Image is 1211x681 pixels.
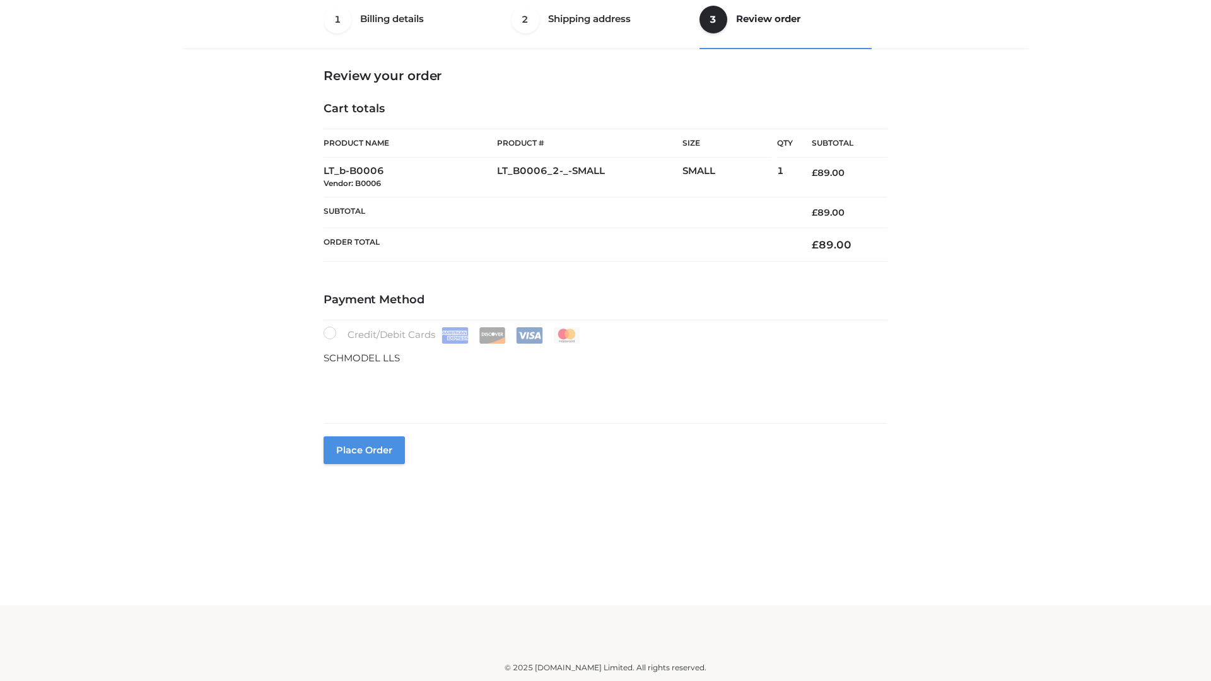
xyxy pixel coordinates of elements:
[777,129,793,158] th: Qty
[324,129,497,158] th: Product Name
[324,68,887,83] h3: Review your order
[812,207,845,218] bdi: 89.00
[682,129,771,158] th: Size
[187,661,1024,674] div: © 2025 [DOMAIN_NAME] Limited. All rights reserved.
[682,158,777,197] td: SMALL
[553,327,580,344] img: Mastercard
[324,293,887,307] h4: Payment Method
[442,327,469,344] img: Amex
[497,158,682,197] td: LT_B0006_2-_-SMALL
[497,129,682,158] th: Product #
[777,158,793,197] td: 1
[321,363,885,409] iframe: Secure payment input frame
[324,436,405,464] button: Place order
[479,327,506,344] img: Discover
[324,178,381,188] small: Vendor: B0006
[324,158,497,197] td: LT_b-B0006
[324,350,887,366] p: SCHMODEL LLS
[812,238,819,251] span: £
[812,167,845,178] bdi: 89.00
[812,167,817,178] span: £
[793,129,887,158] th: Subtotal
[324,197,793,228] th: Subtotal
[324,228,793,262] th: Order Total
[324,327,582,344] label: Credit/Debit Cards
[812,207,817,218] span: £
[516,327,543,344] img: Visa
[812,238,851,251] bdi: 89.00
[324,102,887,116] h4: Cart totals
